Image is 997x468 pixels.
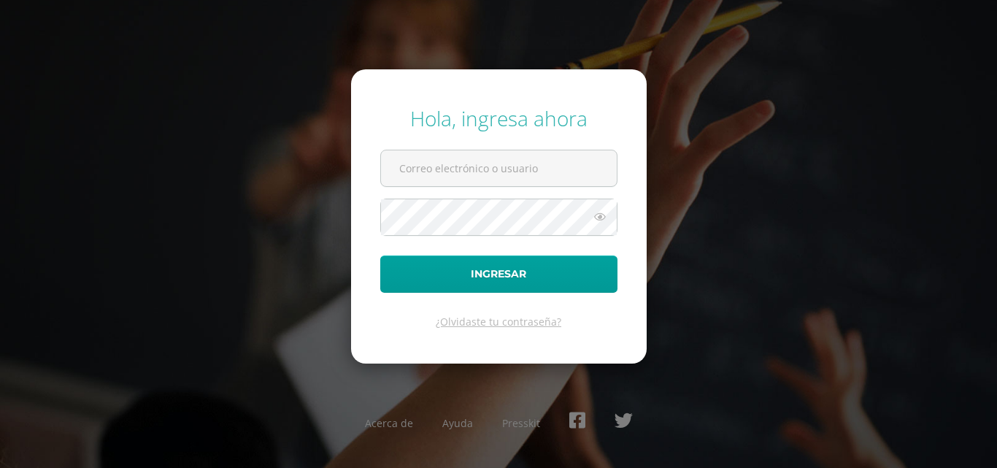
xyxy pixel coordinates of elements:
[380,256,617,293] button: Ingresar
[436,315,561,329] a: ¿Olvidaste tu contraseña?
[380,104,617,132] div: Hola, ingresa ahora
[442,416,473,430] a: Ayuda
[502,416,540,430] a: Presskit
[365,416,413,430] a: Acerca de
[381,150,617,186] input: Correo electrónico o usuario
